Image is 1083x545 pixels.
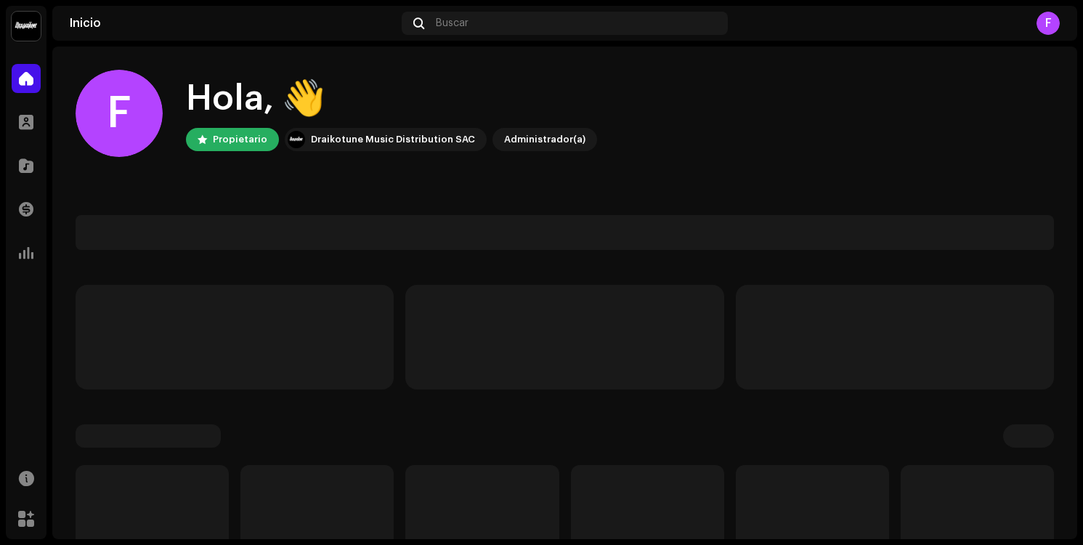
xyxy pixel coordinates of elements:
[12,12,41,41] img: 10370c6a-d0e2-4592-b8a2-38f444b0ca44
[186,76,597,122] div: Hola, 👋
[311,131,475,148] div: Draikotune Music Distribution SAC
[213,131,267,148] div: Propietario
[288,131,305,148] img: 10370c6a-d0e2-4592-b8a2-38f444b0ca44
[436,17,469,29] span: Buscar
[70,17,396,29] div: Inicio
[504,131,585,148] div: Administrador(a)
[1037,12,1060,35] div: F
[76,70,163,157] div: F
